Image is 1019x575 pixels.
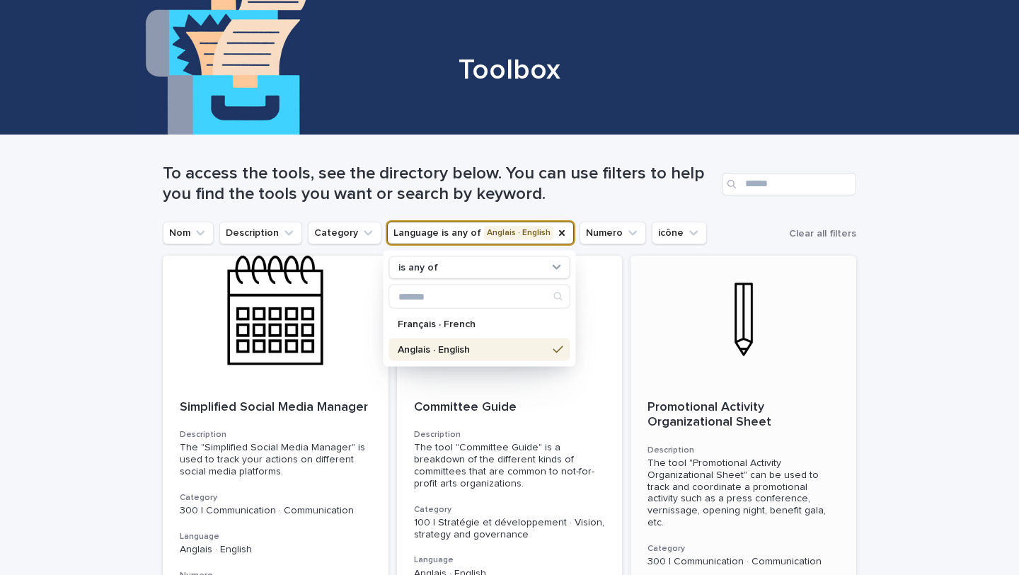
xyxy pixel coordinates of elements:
[163,53,856,87] h1: Toolbox
[647,556,839,568] p: 300 | Communication · Communication
[414,429,606,440] h3: Description
[398,261,438,273] p: is any of
[789,229,856,239] span: Clear all filters
[414,554,606,566] h3: Language
[180,400,372,416] p: Simplified Social Media Manager
[414,517,606,541] p: 100 | Stratégie et développement · Vision, strategy and governance
[414,442,606,489] div: The tool "Committee Guide" is a breakdown of the different kinds of committees that are common to...
[163,164,716,205] h1: To access the tools, see the directory below. You can use filters to help you find the tools you ...
[398,345,548,355] p: Anglais · English
[180,544,372,556] p: Anglais · English
[390,285,570,308] input: Search
[398,319,548,329] p: Français · French
[387,222,574,244] button: Language
[647,445,839,456] h3: Description
[180,505,372,517] p: 300 | Communication · Communication
[308,222,381,244] button: Category
[180,429,372,440] h3: Description
[180,531,372,542] h3: Language
[647,400,839,431] p: Promotional Activity Organizational Sheet
[647,543,839,554] h3: Category
[414,504,606,516] h3: Category
[783,223,856,244] button: Clear all filters
[722,173,856,195] input: Search
[219,222,302,244] button: Description
[163,222,214,244] button: Nom
[180,442,372,477] div: The "Simplified Social Media Manager" is used to track your actions on different social media pla...
[580,222,646,244] button: Numero
[647,457,839,529] div: The tool "Promotional Activity Organizational Sheet" can be used to track and coordinate a promot...
[414,400,606,416] p: Committee Guide
[389,285,570,309] div: Search
[180,492,372,503] h3: Category
[652,222,707,244] button: icône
